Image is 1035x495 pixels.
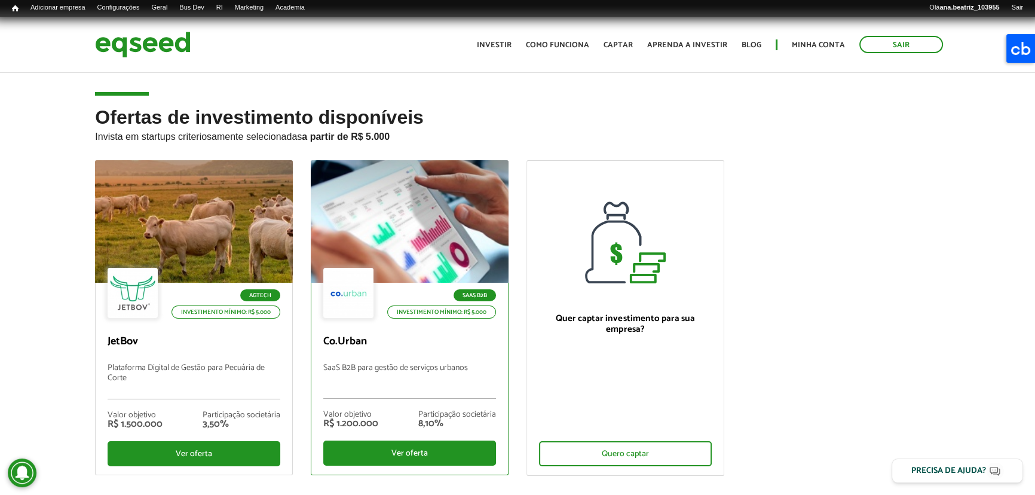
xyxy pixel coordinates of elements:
img: EqSeed [95,29,191,60]
a: Academia [270,3,311,13]
div: Ver oferta [323,441,496,466]
a: Sair [1005,3,1029,13]
div: R$ 1.200.000 [323,419,378,429]
p: Co.Urban [323,335,496,349]
a: Quer captar investimento para sua empresa? Quero captar [526,160,724,476]
a: SaaS B2B Investimento mínimo: R$ 5.000 Co.Urban SaaS B2B para gestão de serviços urbanos Valor ob... [311,160,509,475]
div: Valor objetivo [108,411,163,420]
a: Marketing [229,3,270,13]
a: Configurações [91,3,146,13]
p: SaaS B2B [454,289,496,301]
a: Blog [742,41,761,49]
a: Minha conta [792,41,845,49]
p: Investimento mínimo: R$ 5.000 [387,305,496,319]
div: 8,10% [418,419,496,429]
p: Quer captar investimento para sua empresa? [539,313,712,335]
p: JetBov [108,335,280,349]
p: SaaS B2B para gestão de serviços urbanos [323,363,496,399]
a: Sair [859,36,943,53]
a: Oláana.beatriz_103955 [923,3,1005,13]
div: Ver oferta [108,441,280,466]
p: Investimento mínimo: R$ 5.000 [172,305,280,319]
p: Agtech [240,289,280,301]
div: Participação societária [203,411,280,420]
h2: Ofertas de investimento disponíveis [95,107,939,160]
div: Quero captar [539,441,712,466]
div: Valor objetivo [323,411,378,419]
div: Participação societária [418,411,496,419]
div: 3,50% [203,420,280,429]
a: Bus Dev [173,3,210,13]
p: Plataforma Digital de Gestão para Pecuária de Corte [108,363,280,399]
a: Como funciona [526,41,589,49]
a: Captar [604,41,633,49]
p: Invista em startups criteriosamente selecionadas [95,128,939,142]
a: Adicionar empresa [25,3,91,13]
strong: a partir de R$ 5.000 [302,132,390,142]
a: Investir [477,41,512,49]
a: RI [210,3,229,13]
strong: ana.beatriz_103955 [939,4,999,11]
a: Início [6,3,25,14]
a: Agtech Investimento mínimo: R$ 5.000 JetBov Plataforma Digital de Gestão para Pecuária de Corte V... [95,160,293,475]
a: Geral [145,3,173,13]
span: Início [12,4,19,13]
div: R$ 1.500.000 [108,420,163,429]
a: Aprenda a investir [647,41,727,49]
